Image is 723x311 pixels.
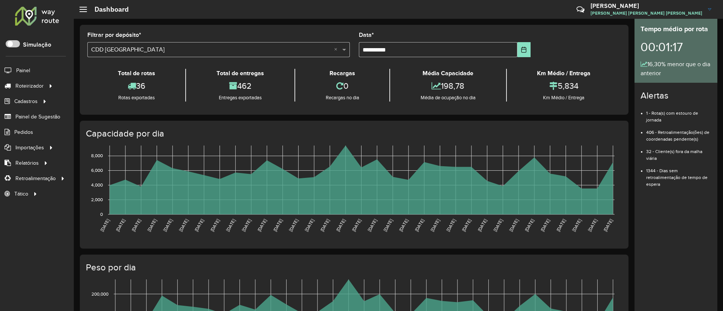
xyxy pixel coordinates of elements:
text: 200,000 [92,291,108,296]
text: [DATE] [477,218,488,232]
text: [DATE] [493,218,503,232]
text: [DATE] [508,218,519,232]
text: 6,000 [91,168,103,173]
div: 462 [188,78,292,94]
text: [DATE] [430,218,441,232]
h4: Alertas [641,90,711,101]
text: [DATE] [178,218,189,232]
div: Total de rotas [89,69,183,78]
label: Filtrar por depósito [87,30,141,39]
label: Data [359,30,374,39]
text: [DATE] [461,218,472,232]
li: 1 - Rota(s) com estouro de jornada [646,104,711,123]
span: Retroalimentação [15,174,56,182]
div: Entregas exportadas [188,94,292,102]
span: Cadastros [14,97,38,105]
text: [DATE] [194,218,204,232]
text: [DATE] [524,218,535,232]
text: [DATE] [367,218,378,232]
span: Painel de Sugestão [15,113,60,121]
div: Km Médio / Entrega [509,69,619,78]
h3: [PERSON_NAME] [590,2,702,9]
span: Relatórios [15,159,39,167]
div: Rotas exportadas [89,94,183,102]
div: Recargas [297,69,387,78]
text: [DATE] [335,218,346,232]
div: Média de ocupação no dia [392,94,504,102]
text: [DATE] [99,218,110,232]
div: Total de entregas [188,69,292,78]
h4: Capacidade por dia [86,128,621,139]
text: 8,000 [91,153,103,158]
div: Recargas no dia [297,94,387,102]
text: 2,000 [91,197,103,202]
text: [DATE] [162,218,173,232]
div: 0 [297,78,387,94]
text: 4,000 [91,182,103,187]
div: 00:01:17 [641,34,711,60]
text: [DATE] [256,218,267,232]
text: [DATE] [398,218,409,232]
span: Painel [16,67,30,74]
text: [DATE] [587,218,598,232]
span: Roteirizador [15,82,44,90]
li: 406 - Retroalimentação(ões) de coordenadas pendente(s) [646,123,711,143]
div: Km Médio / Entrega [509,94,619,102]
text: [DATE] [383,218,394,232]
li: 32 - Cliente(s) fora da malha viária [646,143,711,162]
text: [DATE] [225,218,236,232]
span: Pedidos [14,128,33,136]
div: 198,78 [392,78,504,94]
div: Tempo médio por rota [641,24,711,34]
text: [DATE] [351,218,362,232]
text: [DATE] [115,218,126,232]
text: [DATE] [540,218,551,232]
div: Média Capacidade [392,69,504,78]
text: [DATE] [319,218,330,232]
div: 36 [89,78,183,94]
text: [DATE] [555,218,566,232]
text: [DATE] [241,218,252,232]
span: Importações [15,144,44,152]
text: [DATE] [131,218,142,232]
text: [DATE] [414,218,425,232]
div: 16,30% menor que o dia anterior [641,60,711,78]
span: Clear all [334,45,340,54]
text: [DATE] [209,218,220,232]
text: [DATE] [288,218,299,232]
text: 0 [100,212,103,217]
text: [DATE] [304,218,315,232]
a: Contato Rápido [572,2,589,18]
text: [DATE] [146,218,157,232]
h4: Peso por dia [86,262,621,273]
text: [DATE] [571,218,582,232]
text: [DATE] [445,218,456,232]
label: Simulação [23,40,51,49]
button: Choose Date [517,42,531,57]
text: [DATE] [602,218,613,232]
li: 1344 - Dias sem retroalimentação de tempo de espera [646,162,711,188]
h2: Dashboard [87,5,129,14]
text: [DATE] [272,218,283,232]
span: [PERSON_NAME] [PERSON_NAME] [PERSON_NAME] [590,10,702,17]
span: Tático [14,190,28,198]
div: 5,834 [509,78,619,94]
